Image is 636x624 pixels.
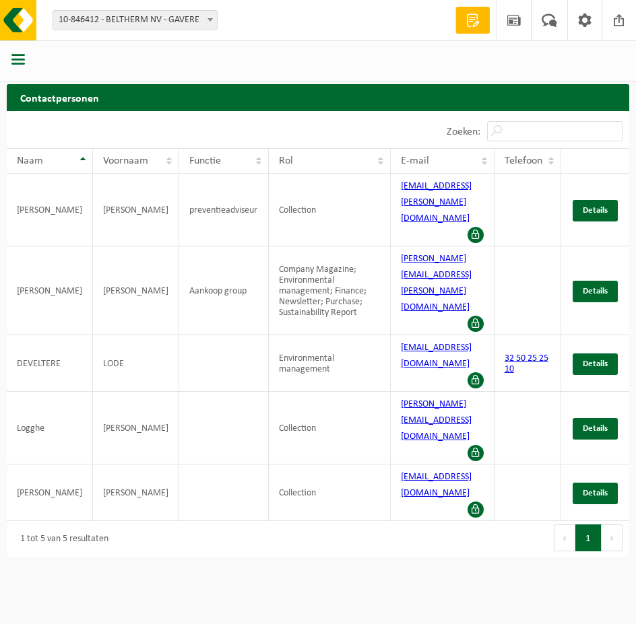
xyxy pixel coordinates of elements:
a: 32 50 25 25 10 [505,353,548,374]
a: [EMAIL_ADDRESS][DOMAIN_NAME] [401,343,472,369]
span: Voornaam [103,155,148,166]
span: 10-846412 - BELTHERM NV - GAVERE [53,11,217,30]
a: [PERSON_NAME][EMAIL_ADDRESS][PERSON_NAME][DOMAIN_NAME] [401,254,472,312]
h2: Contactpersonen [7,84,629,110]
span: Telefoon [505,155,542,166]
td: Environmental management [269,335,391,392]
a: Details [573,353,618,375]
span: Details [583,359,608,368]
span: Rol [279,155,293,166]
label: Zoeken: [447,127,480,137]
a: [EMAIL_ADDRESS][PERSON_NAME][DOMAIN_NAME] [401,181,472,223]
a: Details [573,483,618,504]
td: Logghe [7,392,93,464]
td: Collection [269,174,391,246]
button: Next [602,524,623,551]
td: Company Magazine; Environmental management; Finance; Newsletter; Purchase; Sustainability Report [269,246,391,335]
a: Details [573,281,618,302]
span: 10-846412 - BELTHERM NV - GAVERE [53,10,218,30]
span: Details [583,287,608,296]
td: [PERSON_NAME] [7,174,93,246]
span: Details [583,206,608,215]
span: Naam [17,155,43,166]
td: DEVELTERE [7,335,93,392]
td: [PERSON_NAME] [7,246,93,335]
button: 1 [575,524,602,551]
td: [PERSON_NAME] [93,392,179,464]
td: [PERSON_NAME] [7,464,93,521]
td: preventieadviseur [179,174,269,246]
span: Details [583,489,608,497]
a: Details [573,418,618,440]
td: [PERSON_NAME] [93,464,179,521]
button: Previous [554,524,575,551]
a: Details [573,200,618,221]
a: [EMAIL_ADDRESS][DOMAIN_NAME] [401,472,472,498]
div: 1 tot 5 van 5 resultaten [13,528,108,551]
td: Aankoop group [179,246,269,335]
td: [PERSON_NAME] [93,246,179,335]
span: E-mail [401,155,429,166]
td: Collection [269,464,391,521]
td: [PERSON_NAME] [93,174,179,246]
a: [PERSON_NAME][EMAIL_ADDRESS][DOMAIN_NAME] [401,399,472,442]
span: Details [583,424,608,433]
td: LODE [93,335,179,392]
span: Functie [189,155,221,166]
td: Collection [269,392,391,464]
